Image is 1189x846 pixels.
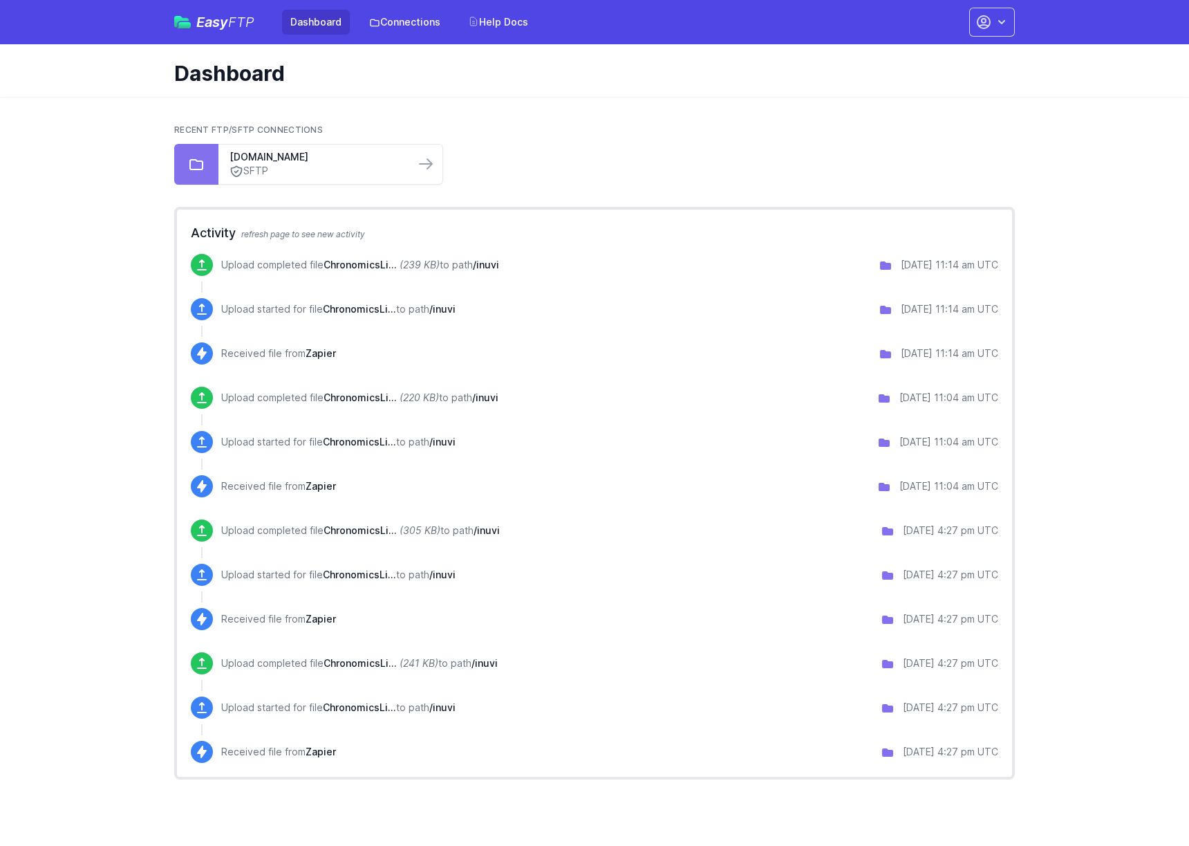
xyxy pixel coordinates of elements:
[174,16,191,28] img: easyftp_logo.png
[324,524,397,536] span: ChronomicsLimited..INT2507000000422.Critical.Result.20250917154928.pdf
[221,302,456,316] p: Upload started for file to path
[903,745,998,759] div: [DATE] 4:27 pm UTC
[241,229,365,239] span: refresh page to see new activity
[221,391,498,405] p: Upload completed file to path
[221,656,498,670] p: Upload completed file to path
[306,613,336,625] span: Zapier
[230,164,404,178] a: SFTP
[306,347,336,359] span: Zapier
[901,258,998,272] div: [DATE] 11:14 am UTC
[400,657,438,669] i: (241 KB)
[901,302,998,316] div: [DATE] 11:14 am UTC
[306,746,336,757] span: Zapier
[221,701,456,715] p: Upload started for file to path
[174,15,254,29] a: EasyFTP
[899,435,998,449] div: [DATE] 11:04 am UTC
[903,568,998,582] div: [DATE] 4:27 pm UTC
[324,259,397,270] span: ChronomicsLimited..INT2509000000434.Critical.Result.20250918111252.pdf
[221,745,336,759] p: Received file from
[899,479,998,493] div: [DATE] 11:04 am UTC
[228,14,254,30] span: FTP
[429,701,456,713] span: /inuvi
[174,61,1004,86] h1: Dashboard
[230,150,404,164] a: [DOMAIN_NAME]
[221,258,499,272] p: Upload completed file to path
[899,391,998,405] div: [DATE] 11:04 am UTC
[903,656,998,670] div: [DATE] 4:27 pm UTC
[400,392,439,403] i: (220 KB)
[472,392,498,403] span: /inuvi
[282,10,350,35] a: Dashboard
[460,10,536,35] a: Help Docs
[903,524,998,537] div: [DATE] 4:27 pm UTC
[323,569,396,580] span: ChronomicsLimited..INT2507000000422.Critical.Result.20250917154928.pdf
[474,524,500,536] span: /inuvi
[324,657,397,669] span: ChronomicsLimited..INT2507000000422.Critical.Result.20250917162553.pdf
[221,435,456,449] p: Upload started for file to path
[903,701,998,715] div: [DATE] 4:27 pm UTC
[901,347,998,360] div: [DATE] 11:14 am UTC
[306,480,336,492] span: Zapier
[174,125,1015,136] h2: Recent FTP/SFTP Connections
[323,303,396,315] span: ChronomicsLimited..INT2509000000434.Critical.Result.20250918111252.pdf
[221,612,336,626] p: Received file from
[221,524,500,537] p: Upload completed file to path
[400,259,440,270] i: (239 KB)
[903,612,998,626] div: [DATE] 4:27 pm UTC
[221,479,336,493] p: Received file from
[196,15,254,29] span: Easy
[473,259,499,270] span: /inuvi
[221,568,456,582] p: Upload started for file to path
[471,657,498,669] span: /inuvi
[323,436,396,448] span: ChronomicsLimited...Critical.Result.20250918110242.pdf
[324,392,397,403] span: ChronomicsLimited...Critical.Result.20250918110242.pdf
[323,701,396,713] span: ChronomicsLimited..INT2507000000422.Critical.Result.20250917162553.pdf
[429,436,456,448] span: /inuvi
[361,10,449,35] a: Connections
[429,569,456,580] span: /inuvi
[400,524,440,536] i: (305 KB)
[221,347,336,360] p: Received file from
[191,223,998,243] h2: Activity
[429,303,456,315] span: /inuvi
